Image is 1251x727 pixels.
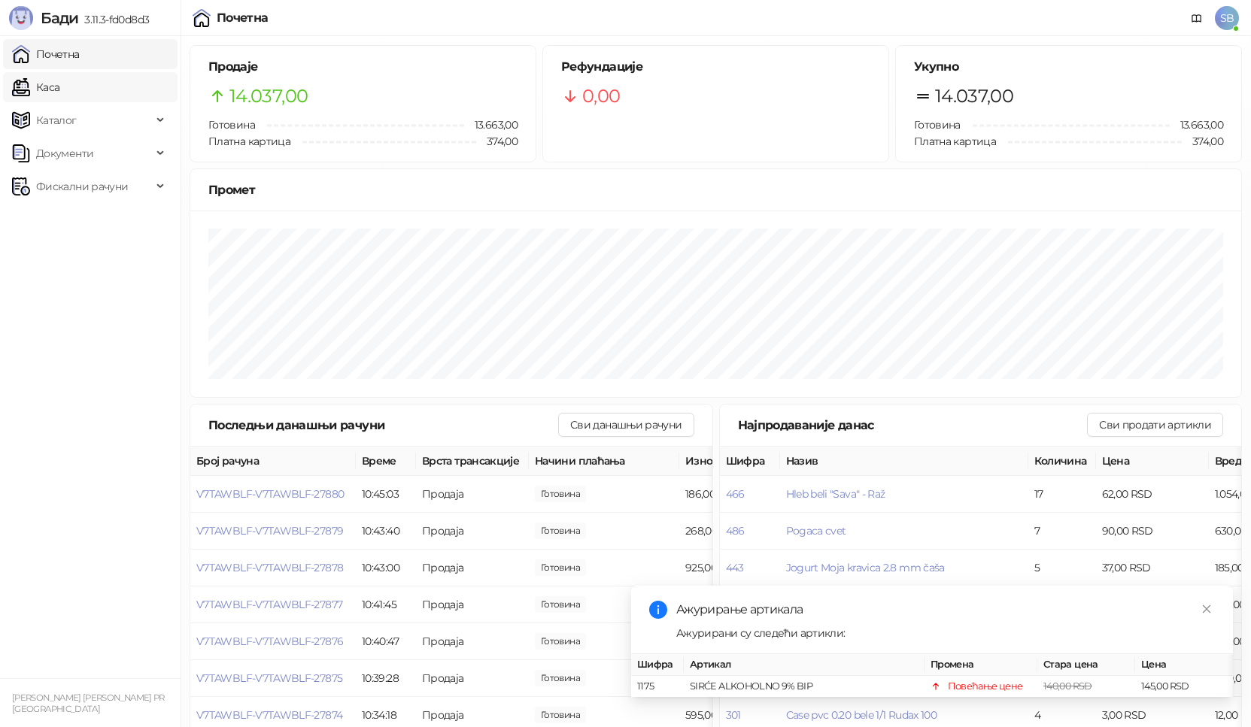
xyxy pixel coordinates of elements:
[726,561,744,574] button: 443
[684,654,925,676] th: Артикал
[356,586,416,623] td: 10:41:45
[36,171,128,201] span: Фискални рачуни
[229,82,308,111] span: 14.037,00
[780,447,1028,476] th: Назив
[36,105,77,135] span: Каталог
[356,513,416,550] td: 10:43:40
[1028,513,1096,550] td: 7
[786,487,885,501] button: Hleb beli "Sava" - Raž
[196,598,342,611] button: V7TAWBLF-V7TAWBLF-27877
[416,623,529,660] td: Продаја
[1185,6,1209,30] a: Документација
[416,447,529,476] th: Врста трансакције
[948,679,1023,694] div: Повећање цене
[208,180,1223,199] div: Промет
[356,476,416,513] td: 10:45:03
[196,635,343,648] button: V7TAWBLF-V7TAWBLF-27876
[208,135,290,148] span: Платна картица
[582,82,620,111] span: 0,00
[1096,476,1209,513] td: 62,00 RSD
[208,118,255,132] span: Готовина
[786,524,846,538] button: Pogaca cvet
[684,676,925,698] td: SIRĆE ALKOHOLNO 9% BIP
[535,559,586,576] span: 925,00
[196,487,344,501] button: V7TAWBLF-V7TAWBLF-27880
[914,118,961,132] span: Готовина
[535,486,586,502] span: 186,00
[679,513,792,550] td: 268,00 RSD
[1096,513,1209,550] td: 90,00 RSD
[476,133,518,150] span: 374,00
[1182,133,1223,150] span: 374,00
[1096,447,1209,476] th: Цена
[196,671,342,685] button: V7TAWBLF-V7TAWBLF-27875
[1037,654,1135,676] th: Стара цена
[196,561,343,574] button: V7TAWBLF-V7TAWBLF-27878
[1198,601,1215,617] a: Close
[1215,6,1239,30] span: SB
[36,138,93,168] span: Документи
[78,13,149,26] span: 3.11.3-fd0d8d3
[726,708,741,722] button: 301
[535,707,586,723] span: 595,00
[720,447,780,476] th: Шифра
[1170,117,1223,133] span: 13.663,00
[535,670,586,686] span: 222,00
[1028,550,1096,586] td: 5
[12,692,165,714] small: [PERSON_NAME] [PERSON_NAME] PR [GEOGRAPHIC_DATA]
[356,550,416,586] td: 10:43:00
[558,413,694,437] button: Сви данашњи рачуни
[679,550,792,586] td: 925,00 RSD
[679,476,792,513] td: 186,00 RSD
[649,601,667,619] span: info-circle
[561,58,870,76] h5: Рефундације
[726,487,745,501] button: 466
[631,654,684,676] th: Шифра
[1096,550,1209,586] td: 37,00 RSD
[1201,604,1212,614] span: close
[1043,680,1092,692] span: 140,00 RSD
[726,524,745,538] button: 486
[196,708,342,722] span: V7TAWBLF-V7TAWBLF-27874
[1028,476,1096,513] td: 17
[935,82,1013,111] span: 14.037,00
[356,623,416,660] td: 10:40:47
[464,117,518,133] span: 13.663,00
[356,447,416,476] th: Време
[208,58,518,76] h5: Продаје
[786,561,945,574] button: Jogurt Moja kravica 2.8 mm čaša
[914,135,996,148] span: Платна картица
[356,660,416,697] td: 10:39:28
[1135,654,1233,676] th: Цена
[535,523,586,539] span: 268,00
[535,596,586,613] span: 417,00
[535,633,586,650] span: 342,00
[416,476,529,513] td: Продаја
[1135,676,1233,698] td: 145,00 RSD
[631,676,684,698] td: 1175
[529,447,679,476] th: Начини плаћања
[217,12,269,24] div: Почетна
[9,6,33,30] img: Logo
[12,39,80,69] a: Почетна
[676,601,1215,619] div: Ажурирање артикала
[190,447,356,476] th: Број рачуна
[208,416,558,435] div: Последњи данашњи рачуни
[196,524,343,538] button: V7TAWBLF-V7TAWBLF-27879
[416,586,529,623] td: Продаја
[925,654,1037,676] th: Промена
[416,513,529,550] td: Продаја
[12,72,59,102] a: Каса
[416,550,529,586] td: Продаја
[786,708,937,722] button: Case pvc 0.20 bele 1/1 Rudax 100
